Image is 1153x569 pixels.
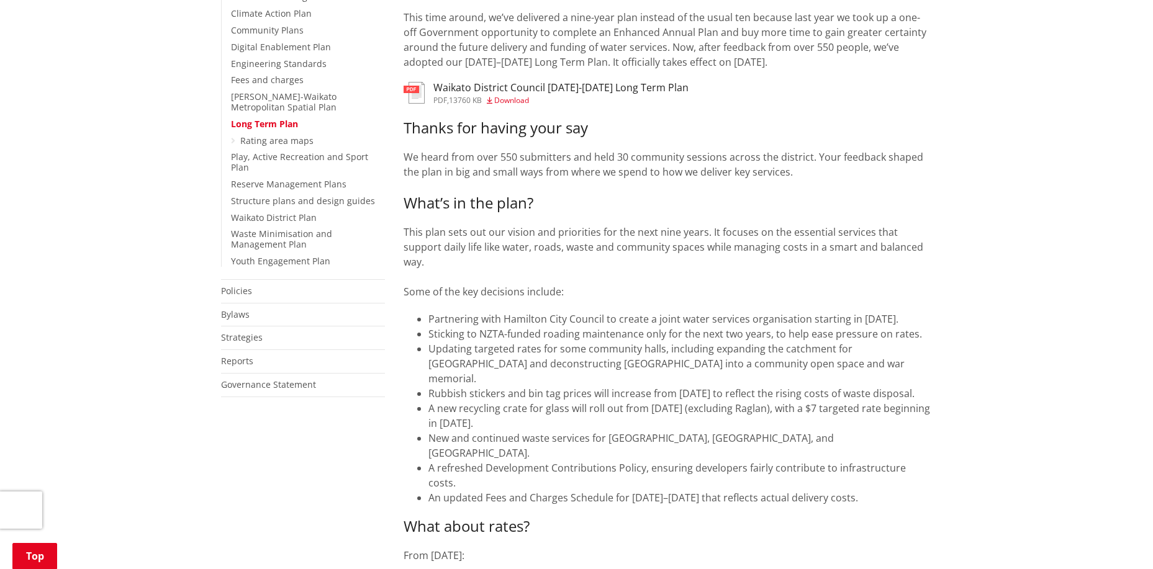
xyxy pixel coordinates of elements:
[231,178,346,190] a: Reserve Management Plans
[449,95,482,105] span: 13760 KB
[404,194,933,212] h3: What’s in the plan?
[231,91,337,113] a: [PERSON_NAME]-Waikato Metropolitan Spatial Plan
[231,24,304,36] a: Community Plans
[231,41,331,53] a: Digital Enablement Plan
[404,284,933,299] p: Some of the key decisions include:
[240,135,314,146] a: Rating area maps
[428,312,898,326] span: Partnering with Hamilton City Council to create a joint water services organisation starting in [...
[404,517,933,535] h3: What about rates?
[428,386,933,401] li: Rubbish stickers and bin tag prices will increase from [DATE] to reflect the rising costs of wast...
[404,150,923,179] span: We heard from over 550 submitters and held 30 community sessions across the district. Your feedba...
[231,212,317,223] a: Waikato District Plan
[404,10,933,69] p: This time around, we’ve delivered a nine-year plan instead of the usual ten because last year we ...
[231,255,330,267] a: Youth Engagement Plan
[231,228,332,250] a: Waste Minimisation and Management Plan
[221,379,316,390] a: Governance Statement
[231,195,375,207] a: Structure plans and design guides
[221,285,252,297] a: Policies
[1096,517,1141,562] iframe: Messenger Launcher
[231,7,312,19] a: Climate Action Plan
[433,97,689,104] div: ,
[404,82,425,104] img: document-pdf.svg
[428,341,933,386] li: Updating targeted rates for some community halls, including expanding the catchment for [GEOGRAPH...
[404,549,464,562] span: From [DATE]:
[404,82,689,104] a: Waikato District Council [DATE]-[DATE] Long Term Plan pdf,13760 KB Download
[231,118,298,130] a: Long Term Plan
[428,490,933,505] li: An updated Fees and Charges Schedule for [DATE]–[DATE] that reflects actual delivery costs.
[404,225,923,269] span: This plan sets out our vision and priorities for the next nine years. It focuses on the essential...
[428,326,933,341] li: Sticking to NZTA-funded roading maintenance only for the next two years, to help ease pressure on...
[231,74,304,86] a: Fees and charges
[231,58,327,69] a: Engineering Standards
[231,151,368,173] a: Play, Active Recreation and Sport Plan
[433,95,447,105] span: pdf
[221,331,263,343] a: Strategies
[428,431,933,460] li: New and continued waste services for [GEOGRAPHIC_DATA], [GEOGRAPHIC_DATA], and [GEOGRAPHIC_DATA].
[221,355,253,367] a: Reports
[404,119,933,137] h3: Thanks for having your say
[433,82,689,94] h3: Waikato District Council [DATE]-[DATE] Long Term Plan
[428,401,933,431] li: A new recycling crate for glass will roll out from [DATE] (excluding Raglan), with a $7 targeted ...
[428,460,933,490] li: A refreshed Development Contributions Policy, ensuring developers fairly contribute to infrastruc...
[221,308,250,320] a: Bylaws
[12,543,57,569] a: Top
[494,95,529,105] span: Download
